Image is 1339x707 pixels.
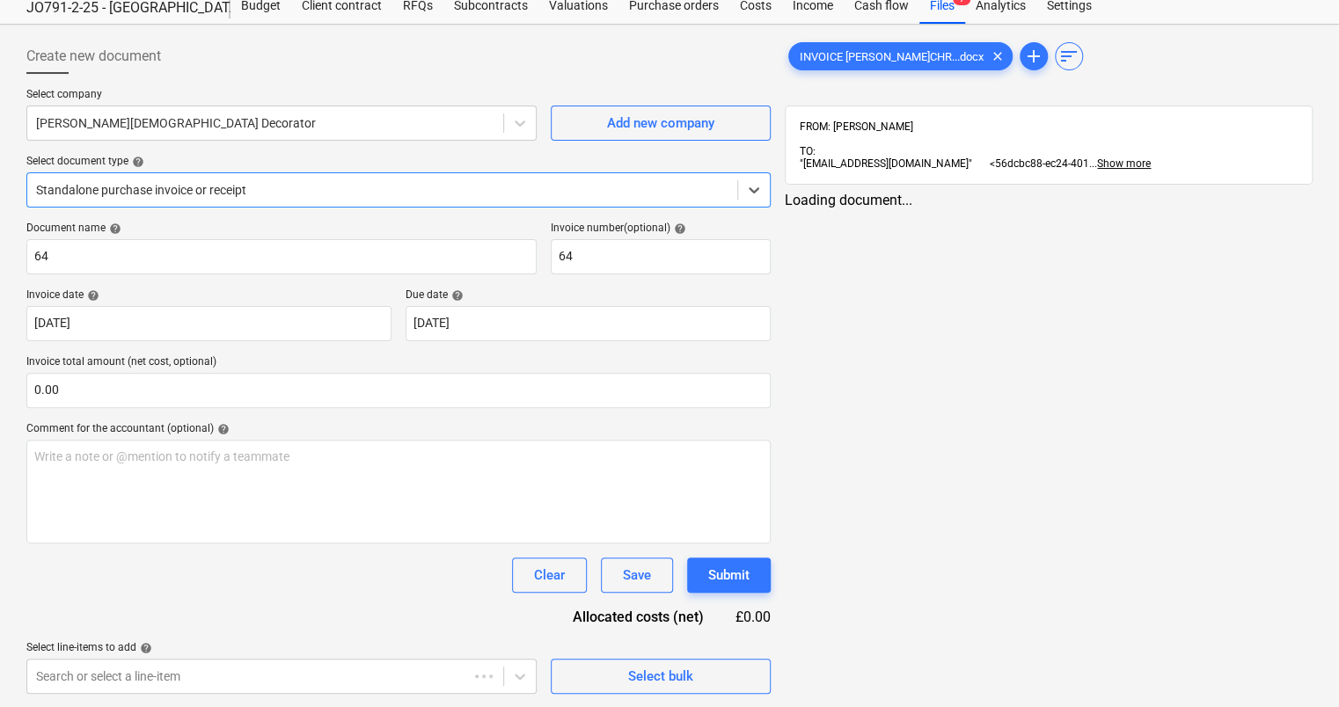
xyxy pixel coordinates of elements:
[1097,157,1151,170] span: Show more
[551,222,771,236] div: Invoice number (optional)
[84,289,99,302] span: help
[26,373,771,408] input: Invoice total amount (net cost, optional)
[26,641,537,655] div: Select line-items to add
[26,222,537,236] div: Document name
[1058,46,1079,67] span: sort
[601,558,673,593] button: Save
[542,607,732,627] div: Allocated costs (net)
[512,558,587,593] button: Clear
[607,112,714,135] div: Add new company
[406,288,771,302] div: Due date
[551,659,771,694] button: Select bulk
[623,564,651,587] div: Save
[406,306,771,341] input: Due date not specified
[448,289,464,302] span: help
[628,665,693,688] div: Select bulk
[128,156,144,168] span: help
[26,239,537,274] input: Document name
[26,306,391,341] input: Invoice date not specified
[551,106,771,141] button: Add new company
[789,50,994,63] span: INVOICE [PERSON_NAME]CHR...docx
[800,120,913,133] span: FROM: [PERSON_NAME]
[214,423,230,435] span: help
[26,288,391,302] div: Invoice date
[26,46,161,67] span: Create new document
[534,564,565,587] div: Clear
[788,42,1013,70] div: INVOICE [PERSON_NAME]CHR...docx
[136,642,152,654] span: help
[670,222,686,235] span: help
[1089,157,1151,170] span: ...
[106,222,121,235] span: help
[987,46,1008,67] span: clear
[800,145,816,157] span: TO:
[785,192,1313,208] div: Loading document...
[800,157,1089,170] span: "[EMAIL_ADDRESS][DOMAIN_NAME]" <56dcbc88-ec24-401
[708,564,750,587] div: Submit
[26,155,771,169] div: Select document type
[26,88,537,106] p: Select company
[1023,46,1044,67] span: add
[687,558,771,593] button: Submit
[26,422,771,436] div: Comment for the accountant (optional)
[1251,623,1339,707] iframe: Chat Widget
[551,239,771,274] input: Invoice number
[26,355,771,373] p: Invoice total amount (net cost, optional)
[732,607,771,627] div: £0.00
